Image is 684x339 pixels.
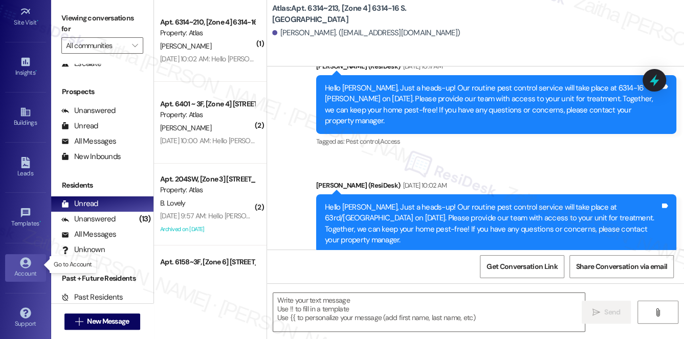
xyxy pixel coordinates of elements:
[159,223,256,236] div: Archived on [DATE]
[37,17,38,25] span: •
[61,214,116,224] div: Unanswered
[604,307,620,318] span: Send
[61,58,101,69] div: Escalate
[160,99,255,109] div: Apt. 6401 ~ 3F, [Zone 4] [STREET_ADDRESS]
[51,273,153,284] div: Past + Future Residents
[160,109,255,120] div: Property: Atlas
[5,304,46,332] a: Support
[5,204,46,232] a: Templates •
[160,28,255,38] div: Property: Atlas
[61,121,98,131] div: Unread
[5,154,46,182] a: Leads
[160,174,255,185] div: Apt. 204SW, [Zone 3] [STREET_ADDRESS]
[380,137,401,146] span: Access
[61,198,98,209] div: Unread
[582,301,631,324] button: Send
[272,3,477,25] b: Atlas: Apt. 6314~213, [Zone 4] 6314-16 S. [GEOGRAPHIC_DATA]
[51,180,153,191] div: Residents
[61,292,123,303] div: Past Residents
[487,261,557,272] span: Get Conversation Link
[160,17,255,28] div: Apt. 6314~210, [Zone 4] 6314-16 S. [GEOGRAPHIC_DATA]
[61,105,116,116] div: Unanswered
[54,260,92,269] p: Go to Account
[64,313,140,330] button: New Message
[5,103,46,131] a: Buildings
[592,308,600,317] i: 
[160,198,186,208] span: B. Lovely
[39,218,41,225] span: •
[346,137,380,146] span: Pest control ,
[61,244,105,255] div: Unknown
[5,3,46,31] a: Site Visit •
[401,61,443,72] div: [DATE] 10:11 AM
[316,134,676,149] div: Tagged as:
[272,28,460,38] div: [PERSON_NAME]. ([EMAIL_ADDRESS][DOMAIN_NAME])
[480,255,564,278] button: Get Conversation Link
[5,254,46,282] a: Account
[160,257,255,267] div: Apt. 6158~3F, [Zone 6] [STREET_ADDRESS][PERSON_NAME][PERSON_NAME]
[51,86,153,97] div: Prospects
[35,67,37,75] span: •
[316,180,676,194] div: [PERSON_NAME] (ResiDesk)
[61,229,116,240] div: All Messages
[137,211,153,227] div: (13)
[5,53,46,81] a: Insights •
[75,318,83,326] i: 
[576,261,667,272] span: Share Conversation via email
[61,136,116,147] div: All Messages
[87,316,129,327] span: New Message
[132,41,138,50] i: 
[66,37,127,54] input: All communities
[61,10,143,37] label: Viewing conversations for
[654,308,661,317] i: 
[160,185,255,195] div: Property: Atlas
[401,180,447,191] div: [DATE] 10:02 AM
[569,255,674,278] button: Share Conversation via email
[316,61,676,75] div: [PERSON_NAME] (ResiDesk)
[160,41,211,51] span: [PERSON_NAME]
[61,151,121,162] div: New Inbounds
[325,83,660,127] div: Hello [PERSON_NAME], Just a heads-up! Our routine pest control service will take place at 6314-16...
[160,123,211,132] span: [PERSON_NAME]
[325,202,660,246] div: Hello [PERSON_NAME], Just a heads-up! Our routine pest control service will take place at 63rd/[G...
